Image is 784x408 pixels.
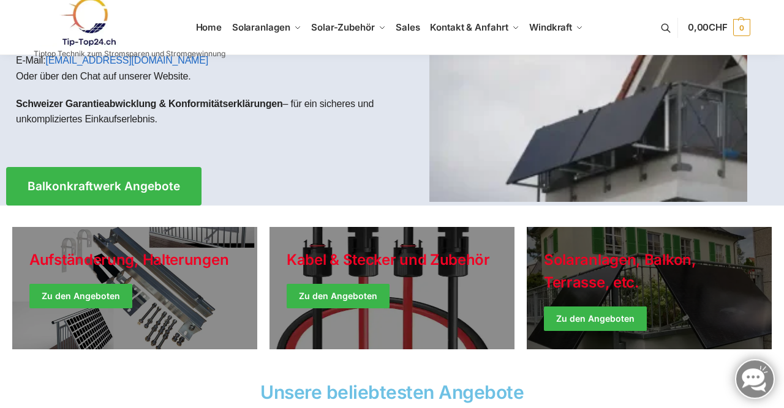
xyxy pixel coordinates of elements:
a: Holiday Style [12,227,257,349]
a: Winter Jackets [527,227,772,349]
h2: Unsere beliebtesten Angebote [6,383,778,401]
p: – für ein sicheres und unkompliziertes Einkaufserlebnis. [16,96,382,127]
span: Balkonkraftwerk Angebote [28,180,180,192]
span: 0,00 [688,21,728,33]
span: Solaranlagen [232,21,290,33]
span: Kontakt & Anfahrt [430,21,508,33]
p: Tiptop Technik zum Stromsparen und Stromgewinnung [34,50,225,57]
span: Windkraft [529,21,572,33]
strong: Schweizer Garantieabwicklung & Konformitätserklärungen [16,98,283,109]
a: [EMAIL_ADDRESS][DOMAIN_NAME] [45,55,208,65]
span: Solar-Zubehör [311,21,375,33]
span: 0 [733,19,750,36]
a: 0,00CHF 0 [688,9,750,46]
a: Balkonkraftwerk Angebote [6,167,202,206]
span: CHF [709,21,728,33]
span: Sales [396,21,420,33]
a: Holiday Style [269,227,514,349]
